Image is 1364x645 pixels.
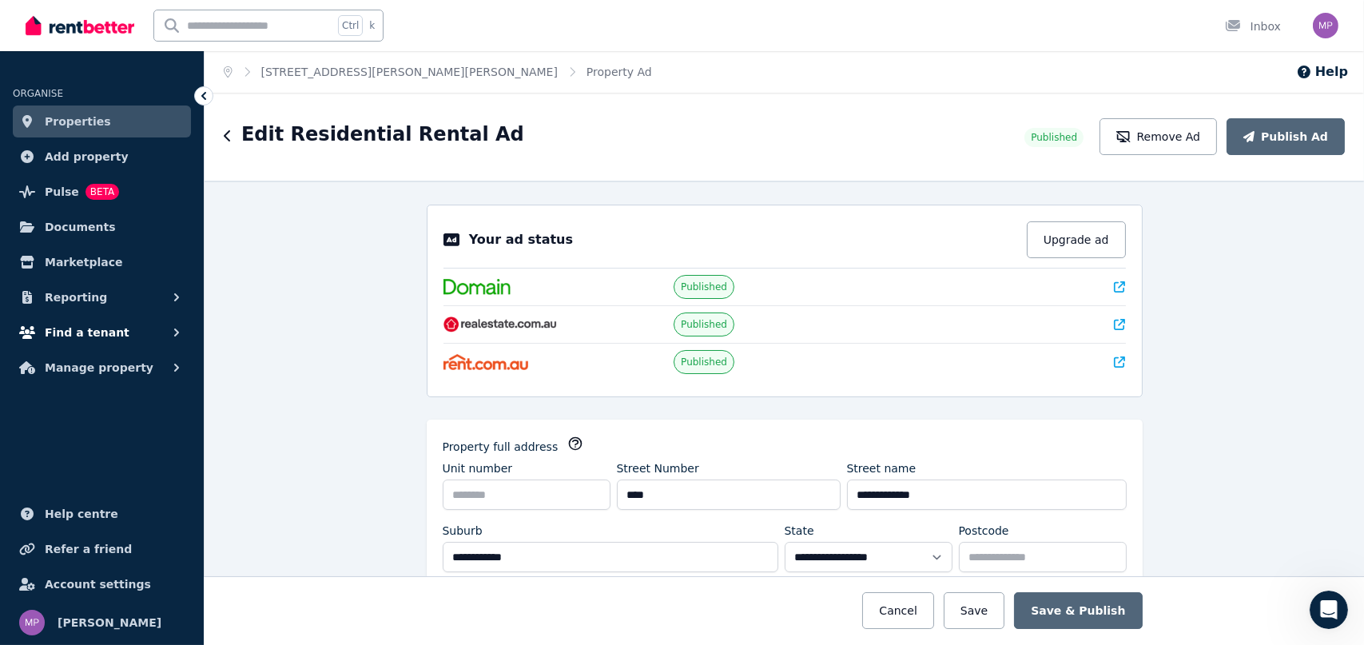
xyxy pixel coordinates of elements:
div: What can we help with [DATE]? [13,41,213,76]
button: Emoji picker [25,523,38,536]
div: Michelle says… [13,89,307,230]
div: Close [280,6,309,35]
button: go back [10,6,41,37]
span: Reporting [45,288,107,307]
label: Postcode [959,523,1009,539]
button: Scroll to bottom [146,452,173,479]
span: Ctrl [338,15,363,36]
div: Please make sure to click the options to 'get more help' if we haven't answered your question. [26,240,249,287]
p: Your ad status [469,230,573,249]
a: PulseBETA [13,176,191,208]
span: Account settings [45,575,151,594]
button: Manage property [13,352,191,384]
a: Refer a friend [13,533,191,565]
div: When potential tenants ask how to apply, tell them they can apply in two ways: [26,388,294,419]
button: Help [1296,62,1348,82]
button: Cancel [862,592,933,629]
div: The RentBetter Team says… [13,230,307,298]
a: Source reference 5610278: [29,368,42,381]
label: Property full address [443,439,559,455]
button: Upload attachment [76,523,89,536]
div: Please make sure to click the options to 'get more help' if we haven't answered your question. [13,230,262,297]
a: Account settings [13,568,191,600]
p: The team can also help [78,20,199,36]
button: Find a tenant [13,317,191,348]
span: Find a tenant [45,323,129,342]
img: Michelle Plowman [19,610,45,635]
h1: The RentBetter Team [78,8,211,20]
span: Manage property [45,358,153,377]
button: Reporting [13,281,191,313]
b: web address ready for them to complete the application online [26,340,284,368]
span: [PERSON_NAME] [58,613,161,632]
span: Pulse [45,182,79,201]
li: (preferred): Share the application link directly with them. You can find this in your RentBetter ... [38,427,294,516]
a: Add property [13,141,191,173]
span: Documents [45,217,116,237]
label: Street name [847,460,917,476]
img: RealEstate.com.au [443,317,558,332]
h1: Edit Residential Rental Ad [241,121,524,147]
button: Start recording [101,523,114,536]
div: The RentBetter Team says… [13,41,307,89]
div: Inbox [1225,18,1281,34]
button: Gif picker [50,523,63,536]
nav: Breadcrumb [205,51,671,93]
img: Michelle Plowman [1313,13,1338,38]
label: Unit number [443,460,513,476]
span: Published [681,318,727,331]
span: Published [681,281,727,293]
span: Add property [45,147,129,166]
img: Rent.com.au [443,354,529,370]
img: Domain.com.au [443,279,511,295]
span: Properties [45,112,111,131]
b: Online application [38,428,153,440]
a: Help centre [13,498,191,530]
label: Street Number [617,460,699,476]
span: Marketplace [45,253,122,272]
span: Published [681,356,727,368]
a: Property Ad [587,66,652,78]
span: k [369,19,375,32]
button: Save [944,592,1004,629]
div: Hello. I have my first home open [DATE] for our property, should I have something to hand out to ... [58,89,307,217]
div: Hello. I have my first home open [DATE] for our property, should I have something to hand out to ... [70,98,294,208]
button: Publish Ad [1227,118,1345,155]
span: Help centre [45,504,118,524]
img: RentBetter [26,14,134,38]
span: ORGANISE [13,88,63,99]
div: What can we help with [DATE]? [26,50,201,66]
a: Marketplace [13,246,191,278]
iframe: Intercom live chat [1310,591,1348,629]
a: Documents [13,211,191,243]
b: collect each potential tenant's details [26,324,279,353]
div: Great question! For your home open [DATE], you should and have the . [26,308,294,380]
span: Refer a friend [45,539,132,559]
button: Upgrade ad [1027,221,1126,258]
a: [STREET_ADDRESS][PERSON_NAME][PERSON_NAME] [261,66,558,78]
span: Published [1031,131,1077,144]
button: Remove Ad [1100,118,1217,155]
a: Properties [13,106,191,137]
label: Suburb [443,523,483,539]
button: Save & Publish [1014,592,1142,629]
span: BETA [85,184,119,200]
label: State [785,523,814,539]
button: Home [250,6,280,37]
img: Profile image for The RentBetter Team [46,9,71,34]
button: Send a message… [274,516,300,542]
textarea: Message… [14,489,306,516]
